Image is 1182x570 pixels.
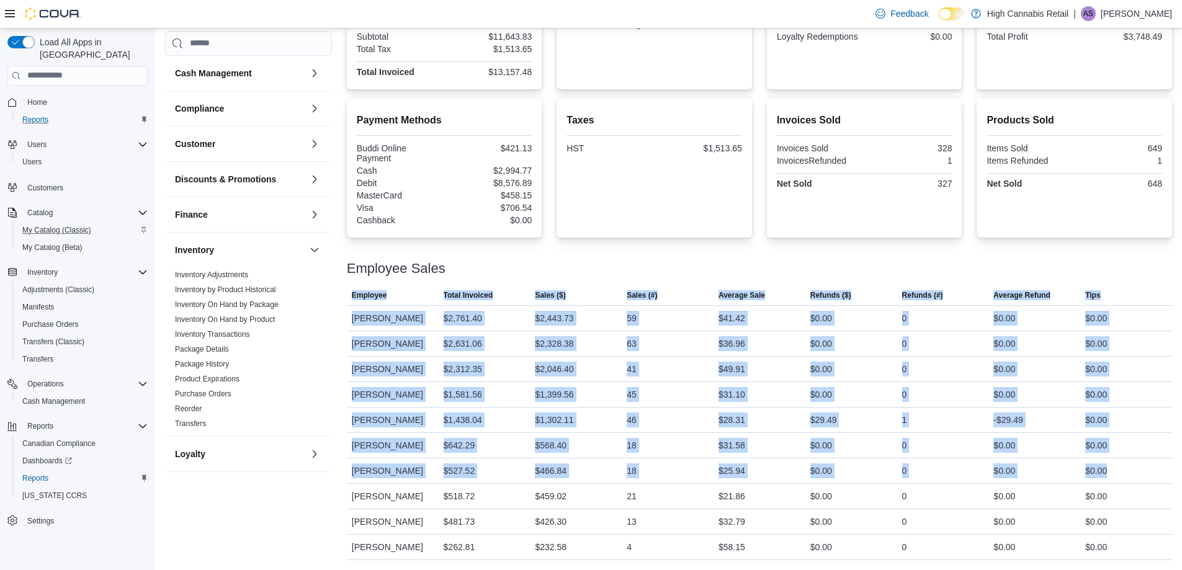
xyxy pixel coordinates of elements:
[17,394,90,409] a: Cash Management
[719,290,765,300] span: Average Sale
[17,154,47,169] a: Users
[1077,179,1162,189] div: 648
[35,36,148,61] span: Load All Apps in [GEOGRAPHIC_DATA]
[17,453,148,468] span: Dashboards
[175,389,231,399] span: Purchase Orders
[719,463,745,478] div: $25.94
[902,412,907,427] div: 1
[902,387,907,402] div: 0
[22,265,148,280] span: Inventory
[444,540,475,554] div: $262.81
[447,215,532,225] div: $0.00
[307,66,322,81] button: Cash Management
[25,7,81,20] img: Cova
[444,489,475,504] div: $518.72
[27,267,58,277] span: Inventory
[535,362,573,376] div: $2,046.40
[22,95,52,110] a: Home
[902,311,907,326] div: 0
[22,205,58,220] button: Catalog
[810,540,832,554] div: $0.00
[22,396,85,406] span: Cash Management
[447,67,532,77] div: $13,157.48
[1085,463,1107,478] div: $0.00
[17,223,96,238] a: My Catalog (Classic)
[17,240,87,255] a: My Catalog (Beta)
[902,489,907,504] div: 0
[22,94,148,110] span: Home
[447,190,532,200] div: $458.15
[22,243,83,252] span: My Catalog (Beta)
[307,447,322,461] button: Loyalty
[993,387,1015,402] div: $0.00
[175,390,231,398] a: Purchase Orders
[993,463,1015,478] div: $0.00
[777,156,862,166] div: InvoicesRefunded
[627,463,637,478] div: 18
[22,265,63,280] button: Inventory
[810,489,832,504] div: $0.00
[175,138,215,150] h3: Customer
[902,438,907,453] div: 0
[17,471,148,486] span: Reports
[175,419,206,428] a: Transfers
[2,417,153,435] button: Reports
[810,362,832,376] div: $0.00
[12,333,153,350] button: Transfers (Classic)
[627,514,637,529] div: 13
[447,166,532,176] div: $2,994.77
[1085,438,1107,453] div: $0.00
[22,137,148,152] span: Users
[810,336,832,351] div: $0.00
[175,448,205,460] h3: Loyalty
[22,180,68,195] a: Customers
[535,540,566,554] div: $232.58
[17,240,148,255] span: My Catalog (Beta)
[1085,387,1107,402] div: $0.00
[175,345,229,354] a: Package Details
[719,387,745,402] div: $31.10
[939,7,965,20] input: Dark Mode
[1077,143,1162,153] div: 649
[987,32,1072,42] div: Total Profit
[993,362,1015,376] div: $0.00
[175,102,224,115] h3: Compliance
[27,97,47,107] span: Home
[27,208,53,218] span: Catalog
[444,311,482,326] div: $2,761.40
[175,300,279,309] span: Inventory On Hand by Package
[347,458,439,483] div: [PERSON_NAME]
[719,412,745,427] div: $28.31
[535,463,566,478] div: $466.84
[627,387,637,402] div: 45
[175,270,248,279] a: Inventory Adjustments
[719,311,745,326] div: $41.42
[175,285,276,294] a: Inventory by Product Historical
[17,317,148,332] span: Purchase Orders
[27,516,54,526] span: Settings
[719,336,745,351] div: $36.96
[627,311,637,326] div: 59
[27,140,47,149] span: Users
[17,154,148,169] span: Users
[566,143,651,153] div: HST
[447,32,532,42] div: $11,643.83
[12,281,153,298] button: Adjustments (Classic)
[535,290,565,300] span: Sales ($)
[347,484,439,509] div: [PERSON_NAME]
[1085,540,1107,554] div: $0.00
[993,336,1015,351] div: $0.00
[2,375,153,393] button: Operations
[902,514,907,529] div: 0
[22,285,94,295] span: Adjustments (Classic)
[17,488,148,503] span: Washington CCRS
[175,344,229,354] span: Package Details
[347,331,439,356] div: [PERSON_NAME]
[12,111,153,128] button: Reports
[175,375,240,383] a: Product Expirations
[627,540,632,554] div: 4
[993,540,1015,554] div: $0.00
[175,300,279,309] a: Inventory On Hand by Package
[535,387,573,402] div: $1,399.56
